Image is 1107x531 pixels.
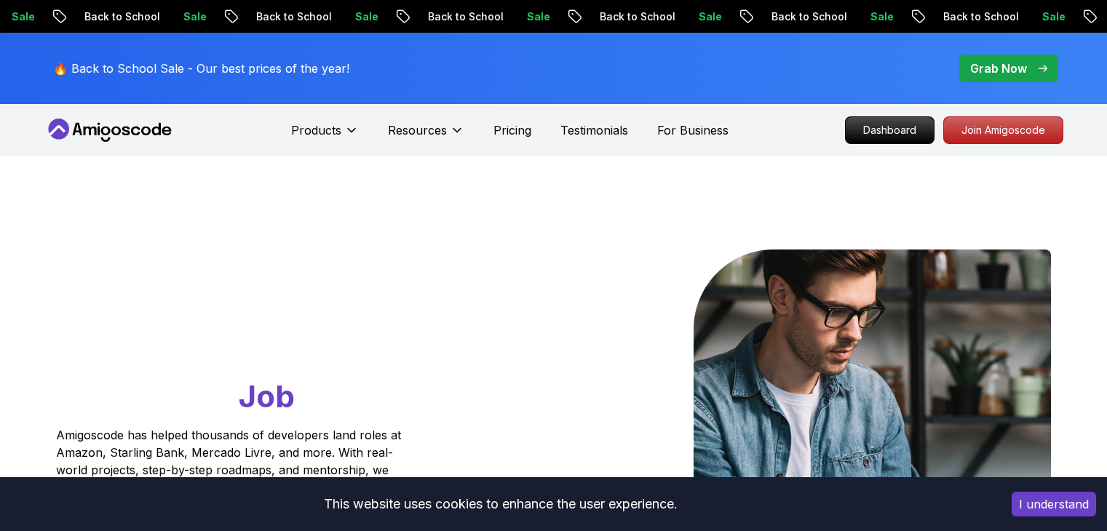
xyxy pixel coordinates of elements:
[239,378,295,415] span: Job
[388,121,447,139] p: Resources
[648,9,694,24] p: Sale
[476,9,523,24] p: Sale
[53,60,349,77] p: 🔥 Back to School Sale - Our best prices of the year!
[846,117,934,143] p: Dashboard
[377,9,476,24] p: Back to School
[721,9,820,24] p: Back to School
[970,60,1027,77] p: Grab Now
[560,121,628,139] a: Testimonials
[56,249,457,418] h1: Go From Learning to Hired: Master Java, Spring Boot & Cloud Skills That Get You the
[205,9,304,24] p: Back to School
[549,9,648,24] p: Back to School
[657,121,729,139] a: For Business
[33,9,132,24] p: Back to School
[388,121,464,151] button: Resources
[1012,492,1096,516] button: Accept cookies
[892,9,991,24] p: Back to School
[11,488,990,520] div: This website uses cookies to enhance the user experience.
[944,117,1063,143] p: Join Amigoscode
[291,121,341,139] p: Products
[304,9,351,24] p: Sale
[132,9,179,24] p: Sale
[991,9,1038,24] p: Sale
[943,116,1063,144] a: Join Amigoscode
[493,121,531,139] a: Pricing
[845,116,935,144] a: Dashboard
[56,426,405,496] p: Amigoscode has helped thousands of developers land roles at Amazon, Starling Bank, Mercado Livre,...
[820,9,866,24] p: Sale
[291,121,359,151] button: Products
